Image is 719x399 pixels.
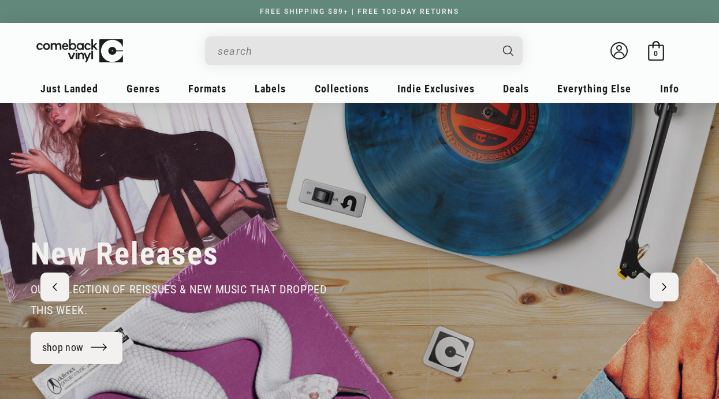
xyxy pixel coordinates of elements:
span: Everything Else [557,83,631,95]
input: search [218,39,491,63]
span: our selection of reissues & new music that dropped this week. [31,282,327,317]
span: 0 [654,49,658,58]
a: shop now [31,332,123,364]
a: FREE SHIPPING $89+ | FREE 100-DAY RETURNS [248,8,471,16]
span: Genres [126,83,160,95]
span: Just Landed [40,83,98,95]
span: Deals [503,83,529,95]
span: Collections [315,83,369,95]
span: Formats [188,83,226,95]
span: Labels [255,83,286,95]
button: Search [493,36,524,65]
h2: New Releases [31,235,219,273]
span: Indie Exclusives [397,83,475,95]
div: Search [205,36,523,65]
span: Info [660,83,679,95]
